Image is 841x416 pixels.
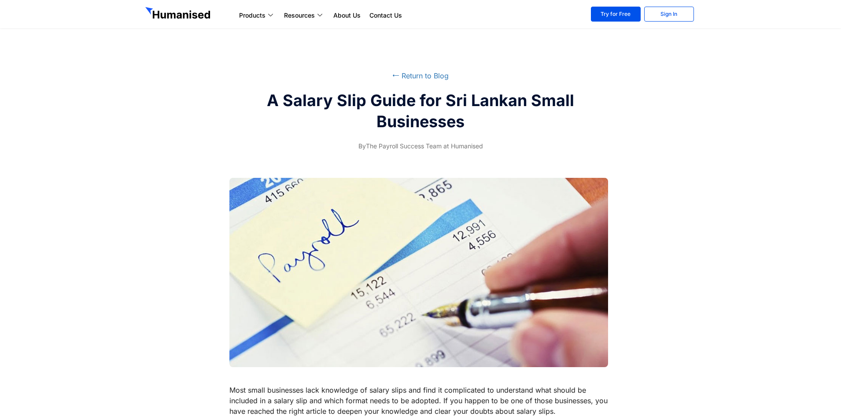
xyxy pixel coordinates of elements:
a: Products [235,10,280,21]
img: GetHumanised Logo [145,7,212,21]
img: Salary Slip Guide for Sri Lankan Small Businesses [229,178,609,367]
a: Resources [280,10,329,21]
span: The Payroll Success Team at Humanised [358,141,483,151]
a: Try for Free [591,7,641,22]
a: ⭠ Return to Blog [392,71,449,80]
a: Sign In [644,7,694,22]
a: Contact Us [365,10,406,21]
h2: A Salary Slip Guide for Sri Lankan Small Businesses [255,90,586,132]
span: By [358,142,366,150]
a: About Us [329,10,365,21]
